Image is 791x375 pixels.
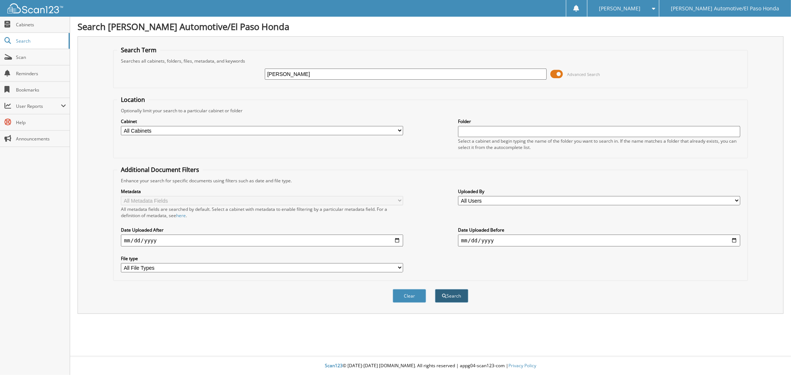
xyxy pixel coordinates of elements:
span: Help [16,119,66,126]
input: start [121,235,403,246]
span: Cabinets [16,21,66,28]
label: Cabinet [121,118,403,125]
span: Scan123 [325,362,343,369]
label: Folder [458,118,740,125]
span: Scan [16,54,66,60]
img: scan123-logo-white.svg [7,3,63,13]
div: © [DATE]-[DATE] [DOMAIN_NAME]. All rights reserved | appg04-scan123-com | [70,357,791,375]
span: [PERSON_NAME] [599,6,640,11]
span: Bookmarks [16,87,66,93]
div: Searches all cabinets, folders, files, metadata, and keywords [117,58,744,64]
legend: Additional Document Filters [117,166,203,174]
label: Uploaded By [458,188,740,195]
span: User Reports [16,103,61,109]
legend: Search Term [117,46,160,54]
div: All metadata fields are searched by default. Select a cabinet with metadata to enable filtering b... [121,206,403,219]
div: Select a cabinet and begin typing the name of the folder you want to search in. If the name match... [458,138,740,150]
span: Search [16,38,65,44]
span: Advanced Search [567,72,600,77]
button: Search [435,289,468,303]
span: [PERSON_NAME] Automotive/El Paso Honda [671,6,780,11]
label: Metadata [121,188,403,195]
label: Date Uploaded After [121,227,403,233]
legend: Location [117,96,149,104]
h1: Search [PERSON_NAME] Automotive/El Paso Honda [78,20,784,33]
a: here [176,212,186,219]
button: Clear [393,289,426,303]
span: Announcements [16,136,66,142]
div: Enhance your search for specific documents using filters such as date and file type. [117,177,744,184]
label: Date Uploaded Before [458,227,740,233]
a: Privacy Policy [508,362,536,369]
iframe: Chat Widget [754,339,791,375]
label: File type [121,255,403,262]
div: Optionally limit your search to a particular cabinet or folder [117,107,744,114]
span: Reminders [16,70,66,77]
input: end [458,235,740,246]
